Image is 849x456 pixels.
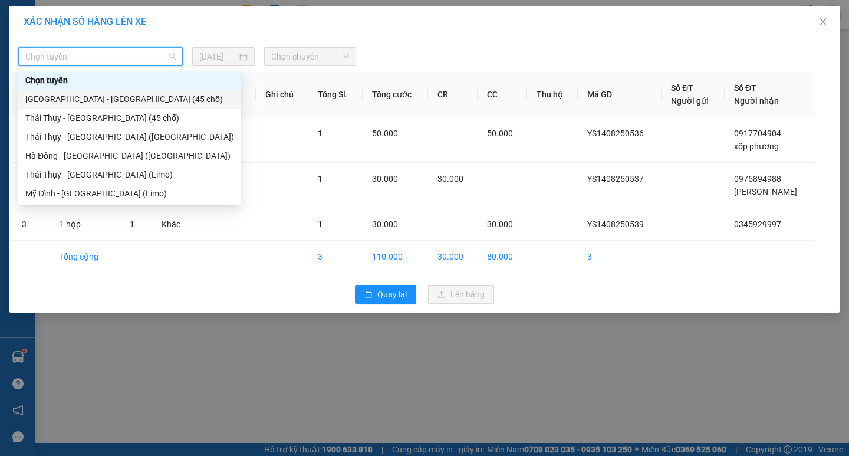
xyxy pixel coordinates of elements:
span: [PERSON_NAME] [734,187,797,196]
button: uploadLên hàng [428,285,494,304]
div: Thái Thụy - [GEOGRAPHIC_DATA] (Limo) [25,168,234,181]
span: 1 [318,129,323,138]
span: 30.000 [372,219,398,229]
th: Thu hộ [527,72,578,117]
span: Số ĐT [671,83,693,93]
span: Người gửi [671,96,709,106]
div: Mỹ Đình - [GEOGRAPHIC_DATA] (Limo) [25,187,234,200]
span: 30.000 [372,174,398,183]
div: Thái Thụy - Hà Nội (45 chỗ) [18,109,241,127]
input: 14/08/2025 [199,50,238,63]
span: Số ĐT [734,83,756,93]
span: 50.000 [487,129,513,138]
th: Tổng SL [308,72,363,117]
span: rollback [364,290,373,300]
span: 0975894988 [734,174,781,183]
th: CR [428,72,478,117]
div: [GEOGRAPHIC_DATA] - [GEOGRAPHIC_DATA] (45 chỗ) [25,93,234,106]
th: STT [12,72,50,117]
div: Thái Thụy - [GEOGRAPHIC_DATA] (45 chỗ) [25,111,234,124]
span: 0917704904 [734,129,781,138]
div: Chọn tuyến [18,71,241,90]
span: Chọn chuyến [271,48,349,65]
span: Người nhận [734,96,779,106]
div: Mỹ Đình - Thái Thụy (Limo) [18,184,241,203]
span: 0345929997 [734,219,781,229]
span: 1 [130,219,134,229]
td: 110.000 [363,241,427,273]
button: Close [807,6,840,39]
span: YS1408250537 [587,174,644,183]
span: close [818,17,828,27]
th: CC [478,72,527,117]
td: Tổng cộng [50,241,120,273]
div: Hà Đông - Thái Thụy (Limo) [18,146,241,165]
td: Khác [152,208,194,241]
th: Ghi chú [256,72,308,117]
div: Thái Thụy - Hà Đông (Limo) [18,127,241,146]
span: YS1408250536 [587,129,644,138]
td: 80.000 [478,241,527,273]
th: Mã GD [578,72,662,117]
span: 1 [318,174,323,183]
td: 3 [308,241,363,273]
td: 1 [12,117,50,163]
td: 3 [578,241,662,273]
div: Chọn tuyến [25,74,234,87]
span: XÁC NHẬN SỐ HÀNG LÊN XE [24,16,146,27]
span: 30.000 [487,219,513,229]
div: Thái Thụy - Mỹ Đình (Limo) [18,165,241,184]
td: 3 [12,208,50,241]
span: xốp phương [734,142,779,151]
span: YS1408250539 [587,219,644,229]
th: Tổng cước [363,72,427,117]
td: 30.000 [428,241,478,273]
span: 50.000 [372,129,398,138]
button: rollbackQuay lại [355,285,416,304]
span: Chọn tuyến [25,48,176,65]
div: Hà Nội - Thái Thụy (45 chỗ) [18,90,241,109]
div: Thái Thụy - [GEOGRAPHIC_DATA] ([GEOGRAPHIC_DATA]) [25,130,234,143]
span: 1 [318,219,323,229]
span: Quay lại [377,288,407,301]
td: 2 [12,163,50,208]
div: Hà Đông - [GEOGRAPHIC_DATA] ([GEOGRAPHIC_DATA]) [25,149,234,162]
td: 1 hộp [50,208,120,241]
span: 30.000 [437,174,463,183]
